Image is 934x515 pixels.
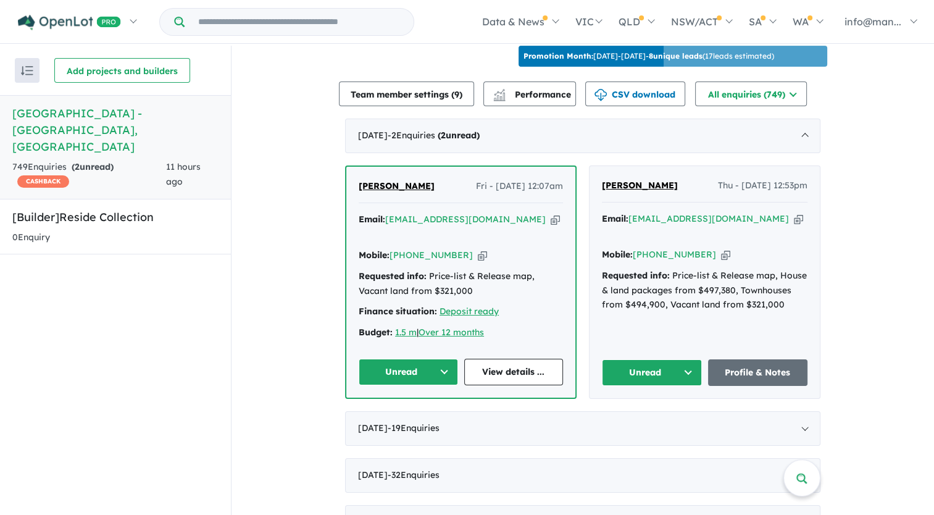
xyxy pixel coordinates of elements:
[478,249,487,262] button: Copy
[12,105,219,155] h5: [GEOGRAPHIC_DATA] - [GEOGRAPHIC_DATA] , [GEOGRAPHIC_DATA]
[359,214,385,225] strong: Email:
[388,469,440,480] span: - 32 Enquir ies
[359,180,435,191] span: [PERSON_NAME]
[21,66,33,75] img: sort.svg
[12,160,166,190] div: 749 Enquir ies
[551,213,560,226] button: Copy
[359,270,427,282] strong: Requested info:
[187,9,411,35] input: Try estate name, suburb, builder or developer
[359,269,563,299] div: Price-list & Release map, Vacant land from $321,000
[419,327,484,338] a: Over 12 months
[493,93,506,101] img: bar-chart.svg
[72,161,114,172] strong: ( unread)
[464,359,564,385] a: View details ...
[602,178,678,193] a: [PERSON_NAME]
[75,161,80,172] span: 2
[388,422,440,433] span: - 19 Enquir ies
[494,89,505,96] img: line-chart.svg
[483,82,576,106] button: Performance
[602,213,628,224] strong: Email:
[708,359,808,386] a: Profile & Notes
[602,359,702,386] button: Unread
[628,213,789,224] a: [EMAIL_ADDRESS][DOMAIN_NAME]
[359,306,437,317] strong: Finance situation:
[523,51,774,62] p: [DATE] - [DATE] - ( 17 leads estimated)
[523,51,593,61] b: Promotion Month:
[594,89,607,101] img: download icon
[17,175,69,188] span: CASHBACK
[454,89,459,100] span: 9
[388,130,480,141] span: - 2 Enquir ies
[12,230,50,245] div: 0 Enquir y
[602,269,807,312] div: Price-list & Release map, House & land packages from $497,380, Townhouses from $494,900, Vacant l...
[476,179,563,194] span: Fri - [DATE] 12:07am
[633,249,716,260] a: [PHONE_NUMBER]
[602,180,678,191] span: [PERSON_NAME]
[339,82,474,106] button: Team member settings (9)
[385,214,546,225] a: [EMAIL_ADDRESS][DOMAIN_NAME]
[166,161,201,187] span: 11 hours ago
[359,359,458,385] button: Unread
[440,306,499,317] a: Deposit ready
[345,119,820,153] div: [DATE]
[495,89,571,100] span: Performance
[345,411,820,446] div: [DATE]
[18,15,121,30] img: Openlot PRO Logo White
[441,130,446,141] span: 2
[390,249,473,261] a: [PHONE_NUMBER]
[602,270,670,281] strong: Requested info:
[721,248,730,261] button: Copy
[602,249,633,260] strong: Mobile:
[359,327,393,338] strong: Budget:
[359,325,563,340] div: |
[794,212,803,225] button: Copy
[649,51,703,61] b: 8 unique leads
[359,179,435,194] a: [PERSON_NAME]
[585,82,685,106] button: CSV download
[695,82,807,106] button: All enquiries (749)
[12,209,219,225] h5: [Builder] Reside Collection
[345,458,820,493] div: [DATE]
[438,130,480,141] strong: ( unread)
[844,15,901,28] span: info@man...
[718,178,807,193] span: Thu - [DATE] 12:53pm
[359,249,390,261] strong: Mobile:
[54,58,190,83] button: Add projects and builders
[395,327,417,338] a: 1.5 m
